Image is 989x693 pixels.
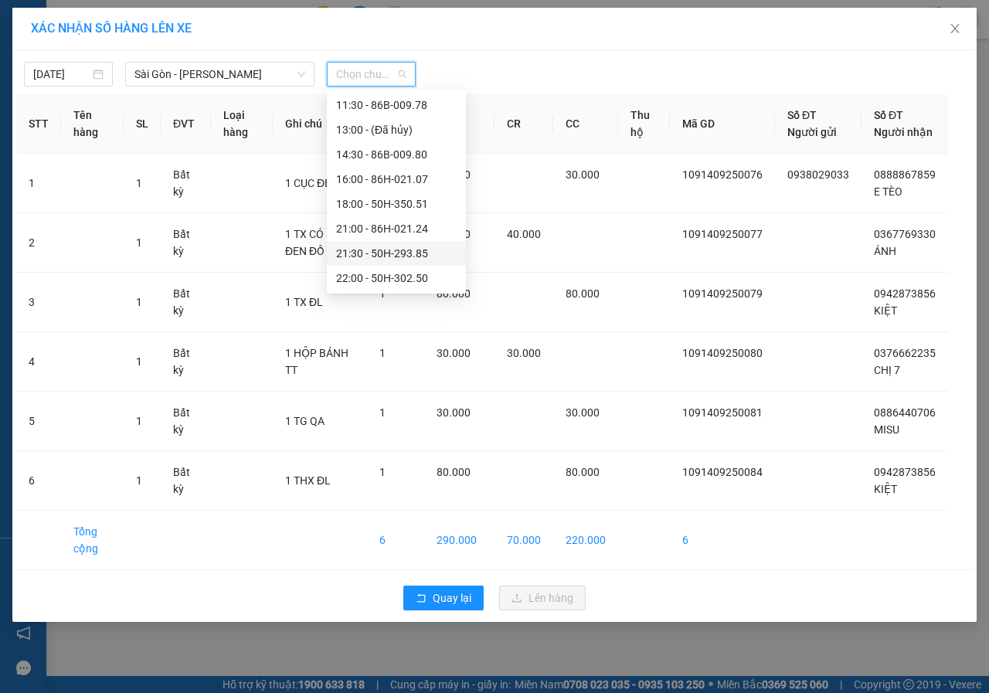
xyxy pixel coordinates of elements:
span: 0888867859 [874,168,936,181]
span: KIỆT [874,483,897,495]
span: E TÈO [874,185,902,198]
td: 290.000 [424,511,494,570]
span: environment [89,37,101,49]
div: 11:30 - 86B-009.78 [336,97,457,114]
span: 1091409250077 [682,228,763,240]
th: ĐVT [161,94,212,154]
span: 0376662235 [874,347,936,359]
th: Mã GD [670,94,775,154]
li: 02523854854 [7,53,294,73]
span: 1 [379,347,386,359]
span: close [949,22,961,35]
span: 1 TX ĐL [285,296,323,308]
div: 21:00 - 86H-021.24 [336,220,457,237]
span: 0886440706 [874,406,936,419]
td: Tổng cộng [61,511,124,570]
span: 1 THX ĐL [285,474,331,487]
button: rollbackQuay lại [403,586,484,610]
li: 01 [PERSON_NAME] [7,34,294,53]
span: 1 [136,296,142,308]
span: Số ĐT [874,109,903,121]
span: 1 [136,177,142,189]
td: 220.000 [553,511,618,570]
td: 4 [16,332,61,392]
span: 1091409250076 [682,168,763,181]
span: 0367769330 [874,228,936,240]
img: logo.jpg [7,7,84,84]
span: 30.000 [437,347,471,359]
button: uploadLên hàng [499,586,586,610]
span: rollback [416,593,427,605]
th: CR [494,94,553,154]
div: 18:00 - 50H-350.51 [336,195,457,212]
span: 1 [136,236,142,249]
th: Ghi chú [273,94,367,154]
span: Số ĐT [787,109,817,121]
span: Quay lại [433,589,471,606]
span: 30.000 [566,168,600,181]
span: 40.000 [507,228,541,240]
span: 1091409250081 [682,406,763,419]
span: 30.000 [507,347,541,359]
span: 1 [379,287,386,300]
div: 13:00 - (Đã hủy) [336,121,457,138]
span: KIỆT [874,304,897,317]
span: 1 [379,406,386,419]
span: 1091409250079 [682,287,763,300]
span: 1 TG QA [285,415,325,427]
span: 1091409250084 [682,466,763,478]
b: GỬI : 109 QL 13 [7,97,156,122]
span: Người nhận [874,126,933,138]
span: 0938029033 [787,168,849,181]
span: 30.000 [437,406,471,419]
div: 22:00 - 50H-302.50 [336,270,457,287]
td: 1 [16,154,61,213]
div: 16:00 - 86H-021.07 [336,171,457,188]
span: phone [89,56,101,69]
span: down [297,70,306,79]
span: CHỊ 7 [874,364,900,376]
td: 6 [16,451,61,511]
span: 80.000 [437,287,471,300]
th: CC [553,94,618,154]
th: Tên hàng [61,94,124,154]
td: 3 [16,273,61,332]
span: 1 [136,355,142,368]
td: Bất kỳ [161,451,212,511]
span: Sài Gòn - Phan Rí [134,63,305,86]
th: Loại hàng [211,94,272,154]
td: Bất kỳ [161,392,212,451]
td: 70.000 [494,511,553,570]
span: 1 [379,466,386,478]
span: Chọn chuyến [336,63,406,86]
span: 0942873856 [874,466,936,478]
span: 1 [136,415,142,427]
span: ÁNH [874,245,896,257]
b: [PERSON_NAME] [89,10,219,29]
td: 2 [16,213,61,273]
div: 14:30 - 86B-009.80 [336,146,457,163]
th: SL [124,94,161,154]
span: XÁC NHẬN SỐ HÀNG LÊN XE [31,21,192,36]
span: 80.000 [566,466,600,478]
td: 6 [367,511,423,570]
span: 1 TX CÓ BỊ ĐEN ĐỒ ĂN [285,228,342,257]
span: Người gửi [787,126,837,138]
span: 80.000 [566,287,600,300]
th: Thu hộ [618,94,670,154]
span: 30.000 [566,406,600,419]
span: 80.000 [437,466,471,478]
div: 21:30 - 50H-293.85 [336,245,457,262]
span: 1 CỤC ĐEN PK [285,177,355,189]
td: Bất kỳ [161,154,212,213]
td: 6 [670,511,775,570]
td: Bất kỳ [161,332,212,392]
td: 5 [16,392,61,451]
span: MISU [874,423,899,436]
th: STT [16,94,61,154]
span: 1 HỘP BÁNH TT [285,347,348,376]
td: Bất kỳ [161,213,212,273]
input: 14/09/2025 [33,66,90,83]
td: Bất kỳ [161,273,212,332]
span: 0942873856 [874,287,936,300]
